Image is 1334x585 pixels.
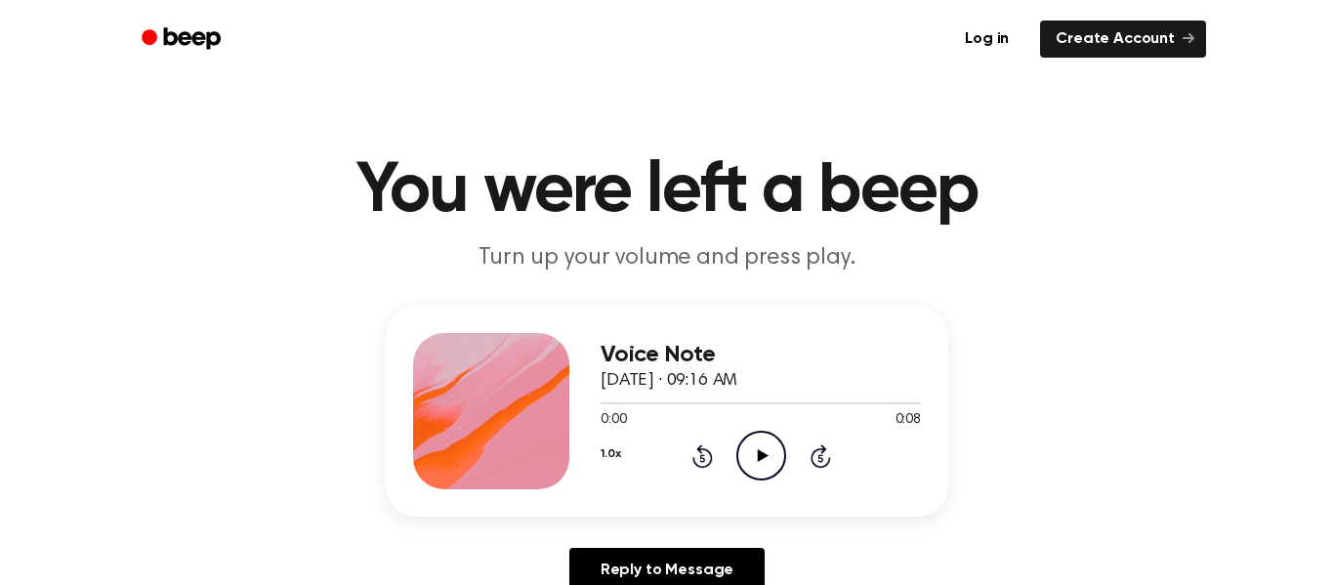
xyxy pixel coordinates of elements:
a: Log in [945,17,1028,62]
button: 1.0x [601,438,620,471]
span: 0:00 [601,410,626,431]
a: Beep [128,21,238,59]
span: 0:08 [896,410,921,431]
span: [DATE] · 09:16 AM [601,372,737,390]
p: Turn up your volume and press play. [292,242,1042,274]
a: Create Account [1040,21,1206,58]
h1: You were left a beep [167,156,1167,227]
h3: Voice Note [601,342,921,368]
